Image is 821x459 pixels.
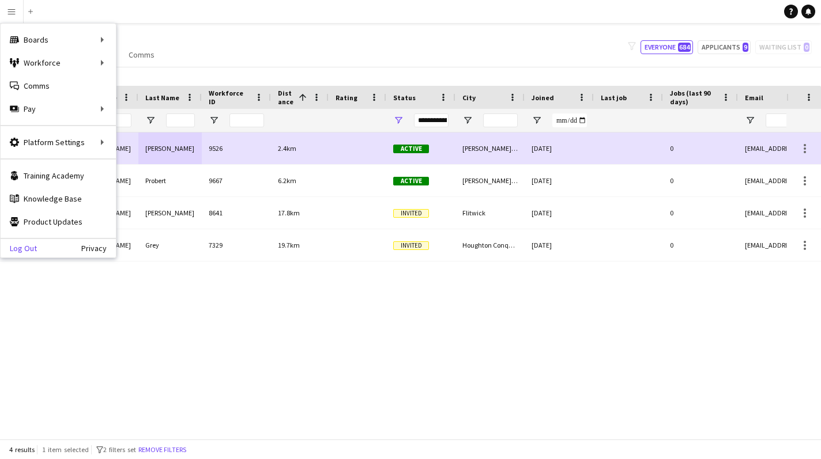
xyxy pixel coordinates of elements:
div: 0 [663,165,738,196]
span: Workforce ID [209,89,250,106]
div: 9667 [202,165,271,196]
input: Workforce ID Filter Input [229,113,264,127]
button: Open Filter Menu [145,115,156,126]
button: Open Filter Menu [209,115,219,126]
button: Open Filter Menu [745,115,755,126]
div: Platform Settings [1,131,116,154]
span: 684 [678,43,691,52]
a: Privacy [81,244,116,253]
div: 0 [663,197,738,229]
div: [PERSON_NAME][GEOGRAPHIC_DATA] [455,165,525,196]
a: Product Updates [1,210,116,233]
div: Grey [138,229,202,261]
div: Workforce [1,51,116,74]
span: Jobs (last 90 days) [670,89,717,106]
div: 8641 [202,197,271,229]
div: [DATE] [525,132,594,164]
span: 2 filters set [103,445,136,454]
div: 0 [663,229,738,261]
span: Joined [532,93,554,102]
a: Knowledge Base [1,187,116,210]
span: 1 item selected [42,445,89,454]
button: Applicants9 [698,40,751,54]
a: Comms [1,74,116,97]
span: 6.2km [278,176,296,185]
div: [PERSON_NAME] [138,197,202,229]
div: [DATE] [525,229,594,261]
button: Everyone684 [641,40,693,54]
div: [PERSON_NAME][GEOGRAPHIC_DATA] [455,132,525,164]
span: Active [393,145,429,153]
div: [PERSON_NAME] [138,132,202,164]
span: Email [745,93,763,102]
span: Invited [393,209,429,218]
a: Log Out [1,244,37,253]
button: Open Filter Menu [462,115,473,126]
span: Comms [129,50,155,60]
a: Comms [124,47,159,62]
div: Flitwick [455,197,525,229]
span: 9 [743,43,748,52]
div: [DATE] [525,197,594,229]
input: Joined Filter Input [552,113,587,127]
span: City [462,93,476,102]
span: Distance [278,89,294,106]
div: Houghton Conquest [455,229,525,261]
div: 9526 [202,132,271,164]
div: [DATE] [525,165,594,196]
div: Pay [1,97,116,120]
div: 0 [663,132,738,164]
button: Open Filter Menu [532,115,542,126]
div: Probert [138,165,202,196]
input: First Name Filter Input [103,113,131,127]
span: Rating [336,93,357,102]
input: City Filter Input [483,113,518,127]
span: Last job [601,93,627,102]
a: Training Academy [1,164,116,187]
span: 2.4km [278,144,296,153]
button: Open Filter Menu [393,115,404,126]
span: Status [393,93,416,102]
input: Last Name Filter Input [166,113,195,127]
span: 19.7km [278,241,300,249]
div: 7329 [202,229,271,261]
span: Active [393,177,429,185]
span: 17.8km [278,208,300,217]
div: Boards [1,28,116,51]
span: Last Name [145,93,179,102]
span: Invited [393,241,429,250]
button: Remove filters [136,443,189,456]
